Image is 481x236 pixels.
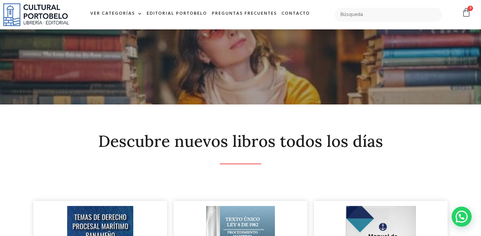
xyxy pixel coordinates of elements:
div: Contactar por WhatsApp [452,207,472,227]
a: Preguntas frecuentes [209,7,279,21]
a: Ver Categorías [88,7,144,21]
h2: Descubre nuevos libros todos los días [33,133,448,150]
a: Editorial Portobelo [144,7,209,21]
span: 0 [468,6,473,11]
a: 0 [462,8,471,17]
a: Contacto [279,7,312,21]
input: Búsqueda [335,8,443,22]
